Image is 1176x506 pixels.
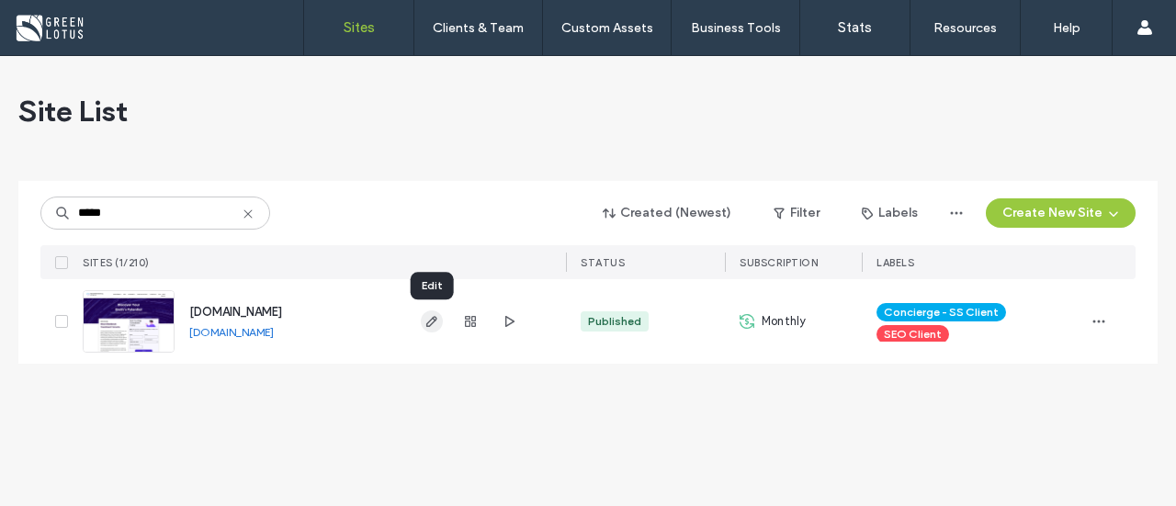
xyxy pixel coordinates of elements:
span: SEO Client [884,326,942,343]
span: Site List [18,93,128,129]
label: Custom Assets [561,20,653,36]
button: Filter [755,198,838,228]
label: Sites [344,19,375,36]
span: Help [41,13,79,29]
span: Concierge - SS Client [884,304,999,320]
span: LABELS [876,256,914,269]
label: Clients & Team [433,20,524,36]
a: [DOMAIN_NAME] [189,325,274,339]
span: STATUS [581,256,625,269]
label: Business Tools [691,20,781,36]
span: Monthly [762,312,806,331]
div: Published [588,313,641,330]
label: Help [1053,20,1080,36]
button: Created (Newest) [587,198,748,228]
label: Stats [838,19,872,36]
div: Edit [411,272,454,299]
span: SITES (1/210) [83,256,150,269]
button: Labels [845,198,934,228]
label: Resources [933,20,997,36]
a: [DOMAIN_NAME] [189,305,282,319]
span: Subscription [740,256,818,269]
button: Create New Site [986,198,1136,228]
